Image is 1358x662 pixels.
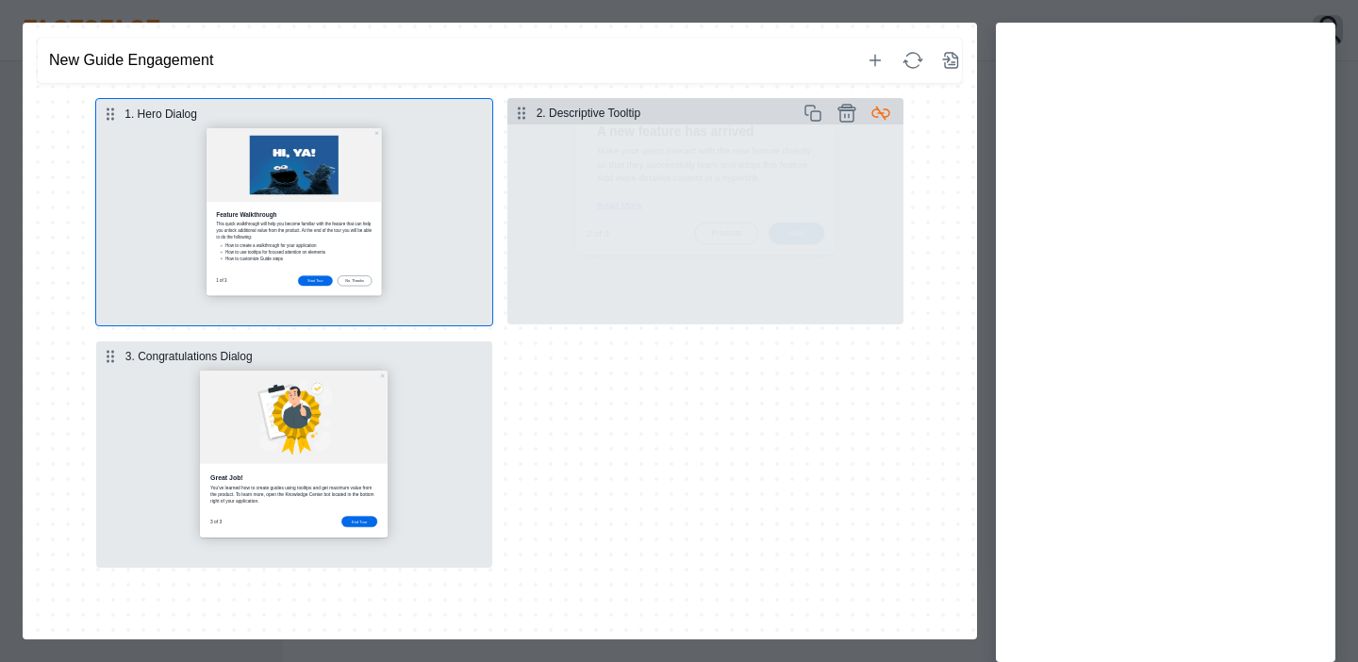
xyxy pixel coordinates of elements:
button: 3. Congratulations Dialog [125,345,254,368]
button: 2. Descriptive Tooltip [537,102,642,124]
button: Select step [96,125,492,325]
div: New Guide Engagement [49,38,213,83]
button: Select step [507,124,903,324]
button: 1. Hero Dialog [124,103,198,125]
button: Select step [96,368,492,568]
